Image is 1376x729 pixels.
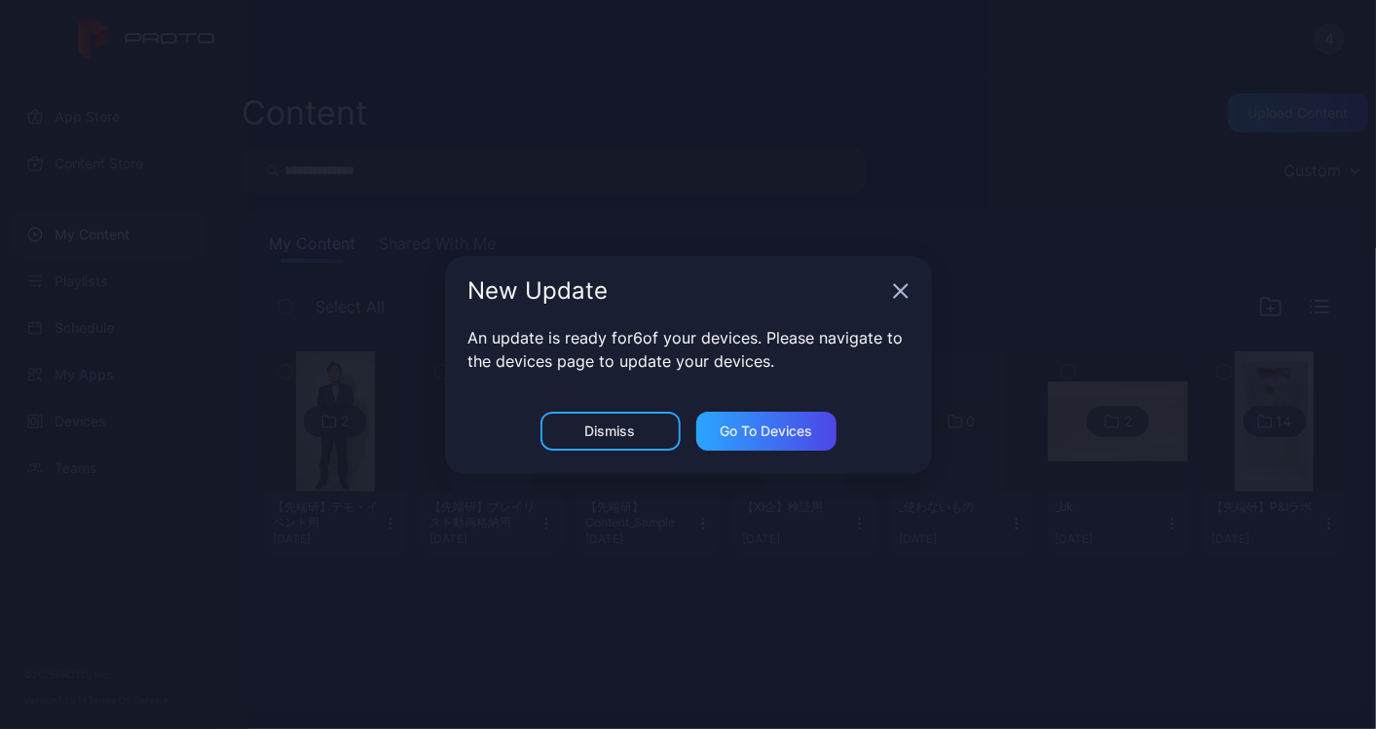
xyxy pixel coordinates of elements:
p: An update is ready for 6 of your devices. Please navigate to the devices page to update your devi... [468,326,909,373]
div: New Update [468,279,885,303]
button: Go to devices [696,412,837,451]
div: Go to devices [720,423,812,439]
button: Dismiss [540,412,681,451]
div: Dismiss [585,423,636,439]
